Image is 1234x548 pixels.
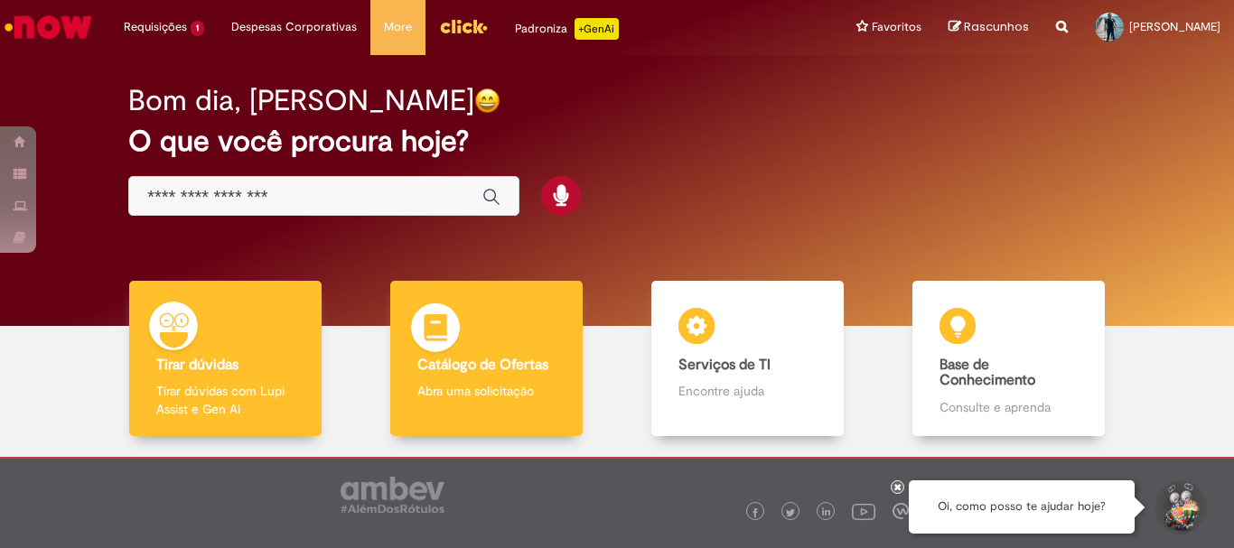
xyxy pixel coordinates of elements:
[474,88,500,114] img: happy-face.png
[1129,19,1220,34] span: [PERSON_NAME]
[356,281,617,437] a: Catálogo de Ofertas Abra uma solicitação
[417,382,555,400] p: Abra uma solicitação
[191,21,204,36] span: 1
[964,18,1029,35] span: Rascunhos
[751,508,760,517] img: logo_footer_facebook.png
[617,281,878,437] a: Serviços de TI Encontre ajuda
[2,9,95,45] img: ServiceNow
[822,507,831,518] img: logo_footer_linkedin.png
[678,356,771,374] b: Serviços de TI
[852,499,875,523] img: logo_footer_youtube.png
[417,356,548,374] b: Catálogo de Ofertas
[515,18,619,40] div: Padroniza
[878,281,1139,437] a: Base de Conhecimento Consulte e aprenda
[786,508,795,517] img: logo_footer_twitter.png
[95,281,356,437] a: Tirar dúvidas Tirar dúvidas com Lupi Assist e Gen Ai
[1153,480,1207,534] button: Iniciar Conversa de Suporte
[909,480,1135,534] div: Oi, como posso te ajudar hoje?
[872,18,921,36] span: Favoritos
[341,477,444,513] img: logo_footer_ambev_rotulo_gray.png
[575,18,619,40] p: +GenAi
[949,19,1029,36] a: Rascunhos
[156,356,238,374] b: Tirar dúvidas
[156,382,294,418] p: Tirar dúvidas com Lupi Assist e Gen Ai
[940,398,1077,416] p: Consulte e aprenda
[128,125,1106,157] h2: O que você procura hoje?
[893,503,909,519] img: logo_footer_workplace.png
[678,382,816,400] p: Encontre ajuda
[940,356,1035,390] b: Base de Conhecimento
[439,13,488,40] img: click_logo_yellow_360x200.png
[231,18,357,36] span: Despesas Corporativas
[384,18,412,36] span: More
[124,18,187,36] span: Requisições
[128,85,474,116] h2: Bom dia, [PERSON_NAME]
